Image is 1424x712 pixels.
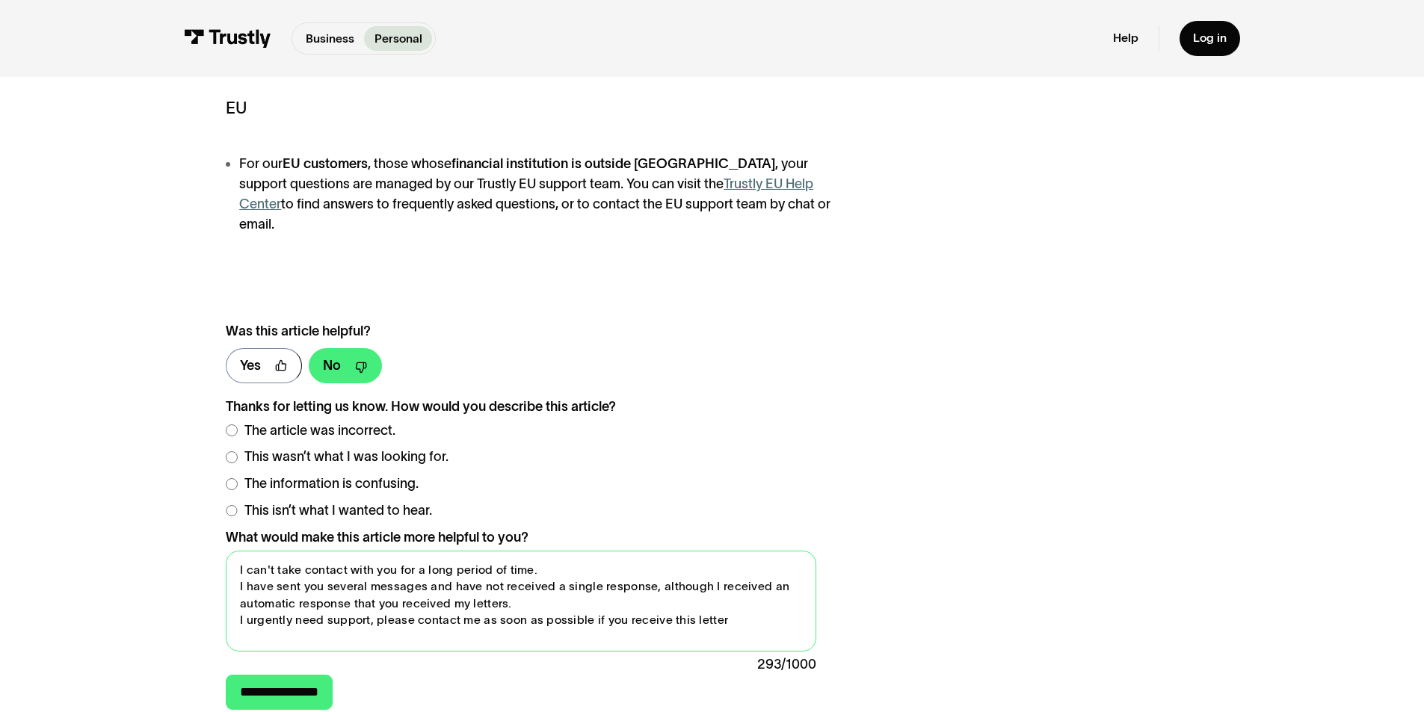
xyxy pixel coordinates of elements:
li: For our , those whose , your support questions are managed by our Trustly EU support team. You ca... [226,154,851,235]
input: The article was incorrect. [226,424,238,436]
label: Thanks for letting us know. How would you describe this article? [226,397,816,417]
img: Trustly Logo [184,29,271,48]
a: No [309,348,382,383]
p: Personal [375,30,422,48]
div: No [323,356,341,376]
h5: EU [226,96,851,121]
p: Business [306,30,354,48]
div: /1000 [781,654,816,675]
input: The information is confusing. [226,478,238,490]
a: Yes [226,348,302,383]
span: The information is confusing. [244,474,419,494]
div: Yes [240,356,261,376]
a: Log in [1180,21,1240,56]
span: This isn’t what I wanted to hear. [244,501,432,521]
label: What would make this article more helpful to you? [226,527,816,548]
input: This wasn’t what I was looking for. [226,451,238,463]
div: 293 [757,654,781,675]
div: Was this article helpful? [226,321,816,341]
strong: financial institution is outside [GEOGRAPHIC_DATA] [451,156,775,171]
input: This isn’t what I wanted to hear. [226,505,238,517]
a: Business [295,26,364,51]
form: Rating Feedback Form [226,397,816,710]
span: This wasn’t what I was looking for. [244,447,449,467]
div: Log in [1193,31,1227,46]
strong: EU customers [283,156,368,171]
a: Help [1113,31,1138,46]
span: The article was incorrect. [244,421,395,441]
a: Personal [364,26,432,51]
